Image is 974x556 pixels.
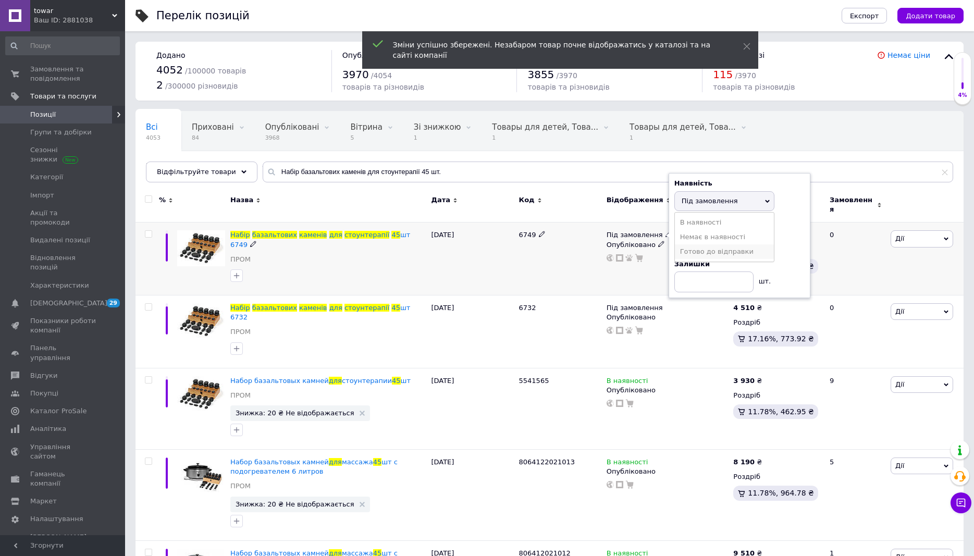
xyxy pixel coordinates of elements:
[607,304,663,315] span: Під замовлення
[342,83,424,91] span: товарів та різновидів
[393,40,717,60] div: Зміни успішно збережені. Незабаром товар почне відображатись у каталозі та на сайті компанії
[156,51,185,59] span: Додано
[954,92,971,99] div: 4%
[842,8,887,23] button: Експорт
[428,450,516,541] div: [DATE]
[350,134,382,142] span: 5
[30,389,58,398] span: Покупці
[299,231,327,239] span: каменів
[428,295,516,368] div: [DATE]
[733,391,821,400] div: Роздріб
[265,134,319,142] span: 3968
[230,458,329,466] span: Набор базальтовых камней
[682,197,738,205] span: Під замовлення
[156,10,250,21] div: Перелік позицій
[107,299,120,307] span: 29
[329,231,342,239] span: для
[230,391,251,400] a: ПРОМ
[748,489,814,497] span: 11.78%, 964.78 ₴
[230,377,329,385] span: Набор базальтовых камней
[165,82,238,90] span: / 300000 різновидів
[733,472,821,481] div: Роздріб
[192,122,234,132] span: Приховані
[556,71,577,80] span: / 3970
[492,122,598,132] span: Товары для детей, Това...
[607,386,729,395] div: Опубліковано
[329,458,342,466] span: для
[895,462,904,469] span: Дії
[482,112,619,151] div: Товары для детей, Товары для детей
[713,83,795,91] span: товарів та різновидів
[906,12,955,20] span: Додати товар
[401,377,411,385] span: шт
[30,316,96,335] span: Показники роботи компанії
[192,134,234,142] span: 84
[630,122,736,132] span: Товары для детей, Това...
[146,134,161,142] span: 4053
[5,36,120,55] input: Пошук
[371,71,392,80] span: / 4054
[733,458,762,467] div: ₴
[30,281,89,290] span: Характеристики
[850,12,879,20] span: Експорт
[350,122,382,132] span: Вітрина
[34,16,125,25] div: Ваш ID: 2881038
[177,303,225,339] img: Набір базальтових каменів для стоунтерапії 45 шт 6732
[754,271,774,286] div: шт.
[30,371,57,380] span: Відгуки
[895,307,904,315] span: Дії
[630,134,736,142] span: 1
[733,377,755,385] b: 3 930
[951,492,971,513] button: Чат з покупцем
[230,481,251,491] a: ПРОМ
[733,458,755,466] b: 8 190
[30,442,96,461] span: Управління сайтом
[823,450,888,541] div: 5
[185,67,246,75] span: / 100000 товарів
[344,231,389,239] span: стоунтерапії
[146,162,256,171] span: Витрина, Садовые павил...
[30,236,90,245] span: Видалені позиції
[146,122,158,132] span: Всі
[733,318,821,327] div: Роздріб
[177,376,225,412] img: Набор базальтовых камней для стоунтерапии 45 шт
[607,377,648,388] span: В наявності
[30,65,96,83] span: Замовлення та повідомлення
[342,377,392,385] span: стоунтерапии
[519,304,536,312] span: 6732
[230,304,410,321] a: Набірбазальтовихкаменівдлястоунтерапії45шт 6732
[830,195,874,214] span: Замовлення
[177,230,225,266] img: Набір базальтових каменів для стоунтерапії 45 шт 6749
[674,179,805,188] div: Наявність
[895,380,904,388] span: Дії
[392,377,401,385] span: 45
[675,244,774,259] li: Готово до відправки
[30,406,87,416] span: Каталог ProSale
[733,304,755,312] b: 4 510
[373,458,382,466] span: 45
[391,231,400,239] span: 45
[177,458,225,493] img: Набор базальтовых камней для массажа 45 шт с подогревателем 6 литров
[230,458,398,475] a: Набор базальтовых камнейдлямассажа45шт с подогревателем 6 литров
[887,51,930,59] a: Немає ціни
[30,424,66,434] span: Аналітика
[263,162,953,182] input: Пошук по назві позиції, артикулу і пошуковим запитам
[157,168,236,176] span: Відфільтруйте товари
[607,240,729,250] div: Опубліковано
[30,253,96,272] span: Відновлення позицій
[30,128,92,137] span: Групи та добірки
[230,231,250,239] span: Набір
[30,299,107,308] span: [DEMOGRAPHIC_DATA]
[230,304,250,312] span: Набір
[607,195,663,205] span: Відображення
[895,234,904,242] span: Дії
[299,304,327,312] span: каменів
[607,458,648,469] span: В наявності
[159,195,166,205] span: %
[30,92,96,101] span: Товари та послуги
[329,304,342,312] span: для
[230,195,253,205] span: Назва
[30,343,96,362] span: Панель управління
[897,8,964,23] button: Додати товар
[30,469,96,488] span: Гаманець компанії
